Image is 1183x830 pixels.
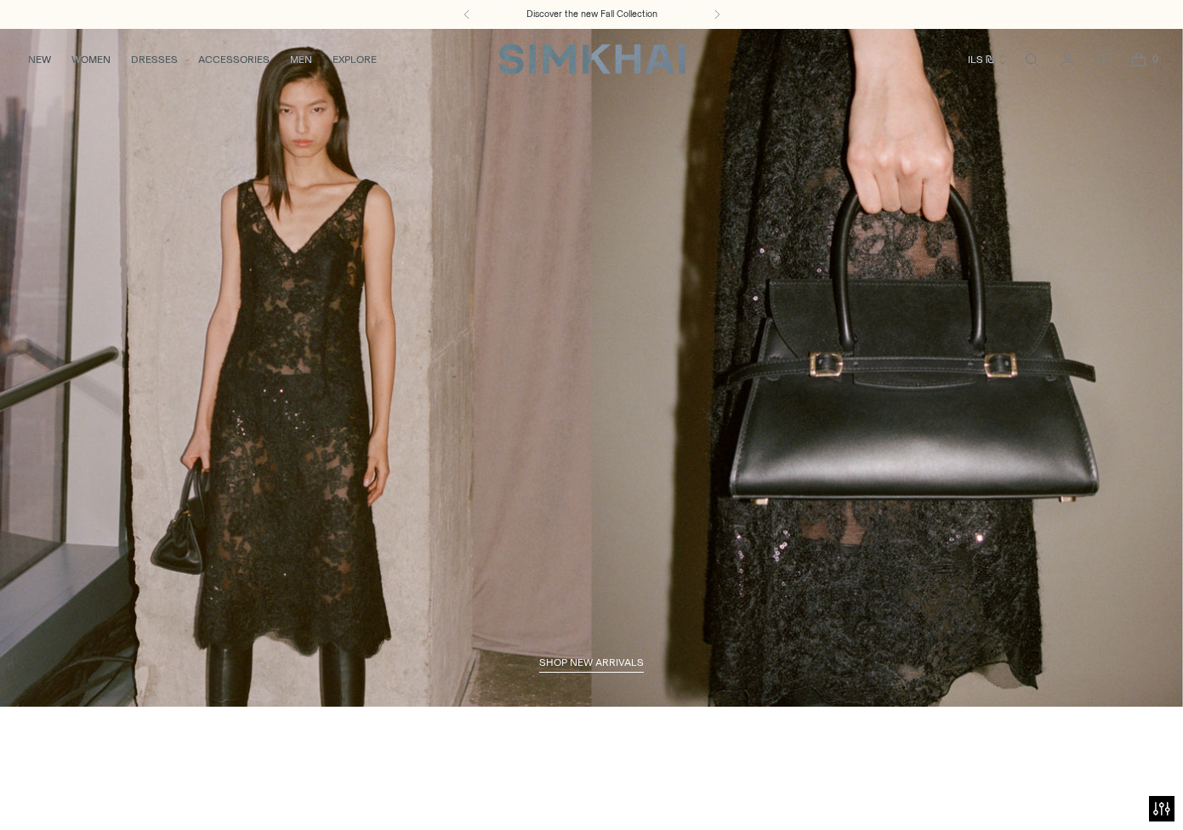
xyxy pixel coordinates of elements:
[290,41,312,78] a: MEN
[131,41,178,78] a: DRESSES
[198,41,270,78] a: ACCESSORIES
[333,41,377,78] a: EXPLORE
[1122,43,1156,77] a: Open cart modal
[1086,43,1120,77] a: Wishlist
[498,43,685,76] a: SIMKHAI
[526,8,657,21] a: Discover the new Fall Collection
[1050,43,1084,77] a: Go to the account page
[968,41,1009,78] button: ILS ₪
[1147,51,1163,66] span: 0
[1015,43,1049,77] a: Open search modal
[539,657,644,674] a: shop new arrivals
[539,657,644,668] span: shop new arrivals
[28,41,51,78] a: NEW
[71,41,111,78] a: WOMEN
